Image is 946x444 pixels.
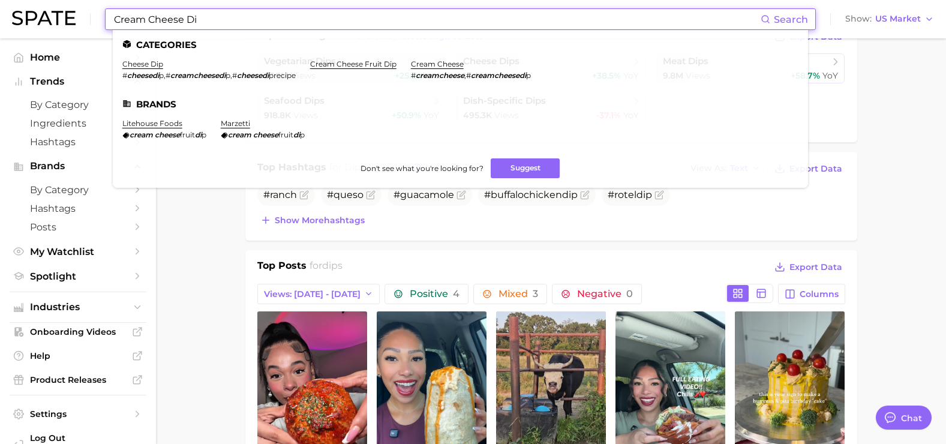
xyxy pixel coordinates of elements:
[498,289,538,299] span: Mixed
[411,71,416,80] span: #
[257,259,307,277] h1: Top Posts
[361,164,483,173] span: Don't see what you're looking for?
[845,16,872,22] span: Show
[366,190,376,200] button: Flag as miscategorized or irrelevant
[410,289,460,299] span: Positive
[278,130,293,139] span: fruit
[30,271,126,282] span: Spotlight
[122,71,127,80] span: #
[159,71,164,80] span: p
[226,71,230,80] span: p
[533,288,538,299] span: 3
[10,405,146,423] a: Settings
[484,189,578,200] span: #buffalochickendip
[774,14,808,25] span: Search
[30,221,126,233] span: Posts
[127,71,159,80] em: cheesedi
[608,189,652,200] span: #roteldip
[771,160,845,177] button: Export Data
[453,288,460,299] span: 4
[10,48,146,67] a: Home
[310,59,397,68] a: cream cheese fruit dip
[30,246,126,257] span: My Watchlist
[10,181,146,199] a: by Category
[778,284,845,304] button: Columns
[10,347,146,365] a: Help
[30,76,126,87] span: Trends
[30,409,126,419] span: Settings
[789,262,842,272] span: Export Data
[155,130,180,139] em: cheese
[10,199,146,218] a: Hashtags
[789,164,842,174] span: Export Data
[10,218,146,236] a: Posts
[10,242,146,261] a: My Watchlist
[466,71,471,80] span: #
[457,190,466,200] button: Flag as miscategorized or irrelevant
[30,136,126,148] span: Hashtags
[122,71,296,80] div: , ,
[771,259,845,275] button: Export Data
[526,71,531,80] span: p
[30,52,126,63] span: Home
[310,259,343,277] h2: for
[411,71,531,80] div: ,
[30,161,126,172] span: Brands
[232,71,237,80] span: #
[10,114,146,133] a: Ingredients
[130,130,153,139] em: cream
[170,71,226,80] em: creamcheesedi
[30,433,176,443] span: Log Out
[257,284,380,304] button: Views: [DATE] - [DATE]
[275,215,365,226] span: Show more hashtags
[122,59,163,68] a: cheese dip
[264,289,361,299] span: Views: [DATE] - [DATE]
[263,189,297,200] span: #ranch
[293,130,300,139] em: di
[122,40,798,50] li: Categories
[180,130,195,139] span: fruit
[10,323,146,341] a: Onboarding Videos
[257,212,368,229] button: Show morehashtags
[577,289,633,299] span: Negative
[10,157,146,175] button: Brands
[322,260,343,271] span: dips
[30,99,126,110] span: by Category
[30,350,126,361] span: Help
[800,289,839,299] span: Columns
[842,11,937,27] button: ShowUS Market
[10,267,146,286] a: Spotlight
[30,302,126,313] span: Industries
[166,71,170,80] span: #
[30,374,126,385] span: Product Releases
[416,71,464,80] em: creamcheese
[237,71,269,80] em: cheesedi
[10,298,146,316] button: Industries
[875,16,921,22] span: US Market
[30,184,126,196] span: by Category
[394,189,454,200] span: #guacamole
[10,133,146,151] a: Hashtags
[12,11,76,25] img: SPATE
[300,130,305,139] span: p
[202,130,206,139] span: p
[491,158,560,178] button: Suggest
[221,119,250,128] a: marzetti
[10,73,146,91] button: Trends
[471,71,526,80] em: creamcheesedi
[228,130,251,139] em: cream
[30,203,126,214] span: Hashtags
[327,189,364,200] span: #queso
[30,118,126,129] span: Ingredients
[299,190,309,200] button: Flag as miscategorized or irrelevant
[626,288,633,299] span: 0
[10,95,146,114] a: by Category
[122,119,182,128] a: litehouse foods
[269,71,296,80] span: precipe
[30,326,126,337] span: Onboarding Videos
[654,190,664,200] button: Flag as miscategorized or irrelevant
[113,9,761,29] input: Search here for a brand, industry, or ingredient
[122,99,798,109] li: Brands
[411,59,464,68] a: cream cheese
[10,371,146,389] a: Product Releases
